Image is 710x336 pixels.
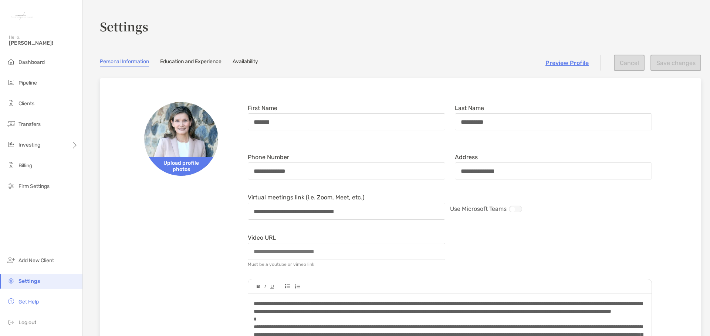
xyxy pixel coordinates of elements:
[248,194,364,200] label: Virtual meetings link (i.e. Zoom, Meet, etc.)
[18,80,37,86] span: Pipeline
[18,278,40,284] span: Settings
[545,59,589,66] a: Preview Profile
[264,285,266,288] img: Editor control icon
[100,58,149,66] a: Personal Information
[7,161,16,169] img: billing icon
[7,99,16,107] img: clients icon
[7,256,16,264] img: add_new_client icon
[7,78,16,87] img: pipeline icon
[18,162,32,169] span: Billing
[295,284,300,289] img: Editor control icon
[248,262,314,267] div: Must be a youtube or vimeo link
[18,121,41,127] span: Transfers
[248,105,277,111] label: First Name
[100,18,701,35] h3: Settings
[7,297,16,306] img: get-help icon
[18,183,50,189] span: Firm Settings
[257,285,260,288] img: Editor control icon
[160,58,222,66] a: Education and Experience
[18,299,39,305] span: Get Help
[455,105,484,111] label: Last Name
[7,57,16,66] img: dashboard icon
[144,102,218,176] img: Avatar
[9,40,78,46] span: [PERSON_NAME]!
[18,59,45,65] span: Dashboard
[18,257,54,264] span: Add New Client
[270,285,274,289] img: Editor control icon
[7,140,16,149] img: investing icon
[248,154,289,160] label: Phone Number
[7,276,16,285] img: settings icon
[7,181,16,190] img: firm-settings icon
[248,234,276,241] label: Video URL
[9,3,35,30] img: Zoe Logo
[7,318,16,326] img: logout icon
[18,142,40,148] span: Investing
[285,284,290,288] img: Editor control icon
[7,119,16,128] img: transfers icon
[18,100,34,107] span: Clients
[455,154,478,160] label: Address
[233,58,258,66] a: Availability
[18,319,36,326] span: Log out
[144,157,218,176] span: Upload profile photos
[450,205,507,212] span: Use Microsoft Teams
